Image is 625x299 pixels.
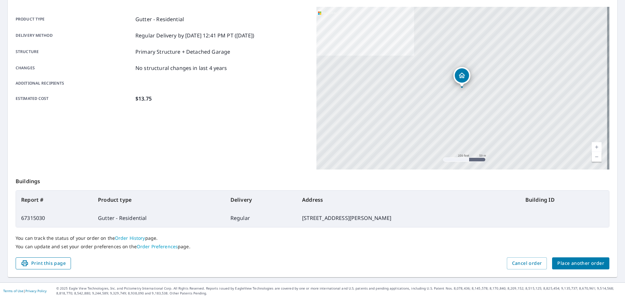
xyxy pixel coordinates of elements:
[592,142,602,152] a: Current Level 17, Zoom In
[16,95,133,102] p: Estimated cost
[225,209,297,227] td: Regular
[16,191,93,209] th: Report #
[56,286,622,296] p: © 2025 Eagle View Technologies, Inc. and Pictometry International Corp. All Rights Reserved. Repo...
[512,259,542,267] span: Cancel order
[557,259,604,267] span: Place another order
[16,15,133,23] p: Product type
[520,191,609,209] th: Building ID
[16,48,133,56] p: Structure
[135,95,152,102] p: $13.75
[16,32,133,39] p: Delivery method
[16,80,133,86] p: Additional recipients
[453,67,470,87] div: Dropped pin, building 1, Residential property, 9988 Dusty Ln Lucerne Valley, CA 92356
[137,243,178,250] a: Order Preferences
[25,289,47,293] a: Privacy Policy
[135,48,230,56] p: Primary Structure + Detached Garage
[93,191,225,209] th: Product type
[16,257,71,269] button: Print this page
[16,235,609,241] p: You can track the status of your order on the page.
[3,289,47,293] p: |
[16,209,93,227] td: 67315030
[16,170,609,190] p: Buildings
[21,259,66,267] span: Print this page
[16,244,609,250] p: You can update and set your order preferences on the page.
[592,152,602,162] a: Current Level 17, Zoom Out
[135,15,184,23] p: Gutter - Residential
[225,191,297,209] th: Delivery
[115,235,145,241] a: Order History
[16,64,133,72] p: Changes
[3,289,23,293] a: Terms of Use
[297,191,520,209] th: Address
[552,257,609,269] button: Place another order
[297,209,520,227] td: [STREET_ADDRESS][PERSON_NAME]
[93,209,225,227] td: Gutter - Residential
[135,32,254,39] p: Regular Delivery by [DATE] 12:41 PM PT ([DATE])
[135,64,227,72] p: No structural changes in last 4 years
[507,257,547,269] button: Cancel order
